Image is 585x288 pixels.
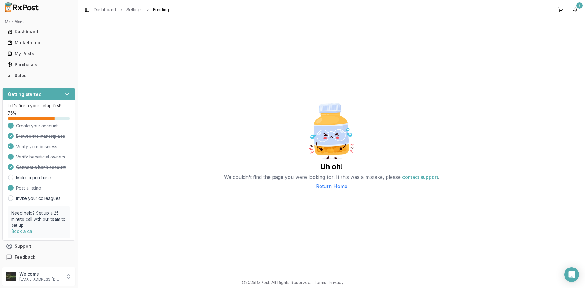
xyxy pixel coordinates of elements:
[11,229,35,234] a: Book a call
[16,185,41,191] span: Post a listing
[8,110,17,116] span: 75 %
[5,70,73,81] a: Sales
[329,280,344,285] a: Privacy
[153,7,169,13] span: Funding
[16,175,51,181] a: Make a purchase
[5,48,73,59] a: My Posts
[8,91,42,98] h3: Getting started
[314,280,326,285] a: Terms
[6,272,16,281] img: User avatar
[5,59,73,70] a: Purchases
[2,38,75,48] button: Marketplace
[94,7,116,13] a: Dashboard
[7,29,70,35] div: Dashboard
[2,241,75,252] button: Support
[2,71,75,80] button: Sales
[564,267,579,282] div: Open Intercom Messenger
[5,37,73,48] a: Marketplace
[7,40,70,46] div: Marketplace
[2,49,75,59] button: My Posts
[224,172,439,183] p: We couldn't find the page you were looking for. If this was a mistake, please .
[316,183,347,190] a: Return Home
[2,2,41,12] img: RxPost Logo
[15,254,35,260] span: Feedback
[5,20,73,24] h2: Main Menu
[7,62,70,68] div: Purchases
[320,162,343,172] h2: Uh oh!
[19,277,62,282] p: [EMAIL_ADDRESS][DOMAIN_NAME]
[2,60,75,69] button: Purchases
[7,51,70,57] div: My Posts
[16,144,57,150] span: Verify your business
[16,154,65,160] span: Verify beneficial owners
[8,103,70,109] p: Let's finish your setup first!
[7,73,70,79] div: Sales
[11,210,66,228] p: Need help? Set up a 25 minute call with our team to set up.
[126,7,143,13] a: Settings
[94,7,169,13] nav: breadcrumb
[16,123,58,129] span: Create your account
[301,101,362,162] img: Sad Pill Bottle
[402,172,438,183] button: contact support
[2,252,75,263] button: Feedback
[19,271,62,277] p: Welcome
[570,5,580,15] button: 7
[5,26,73,37] a: Dashboard
[2,27,75,37] button: Dashboard
[16,133,65,139] span: Browse the marketplace
[16,164,66,170] span: Connect a bank account
[16,195,61,201] a: Invite your colleagues
[576,2,583,9] div: 7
